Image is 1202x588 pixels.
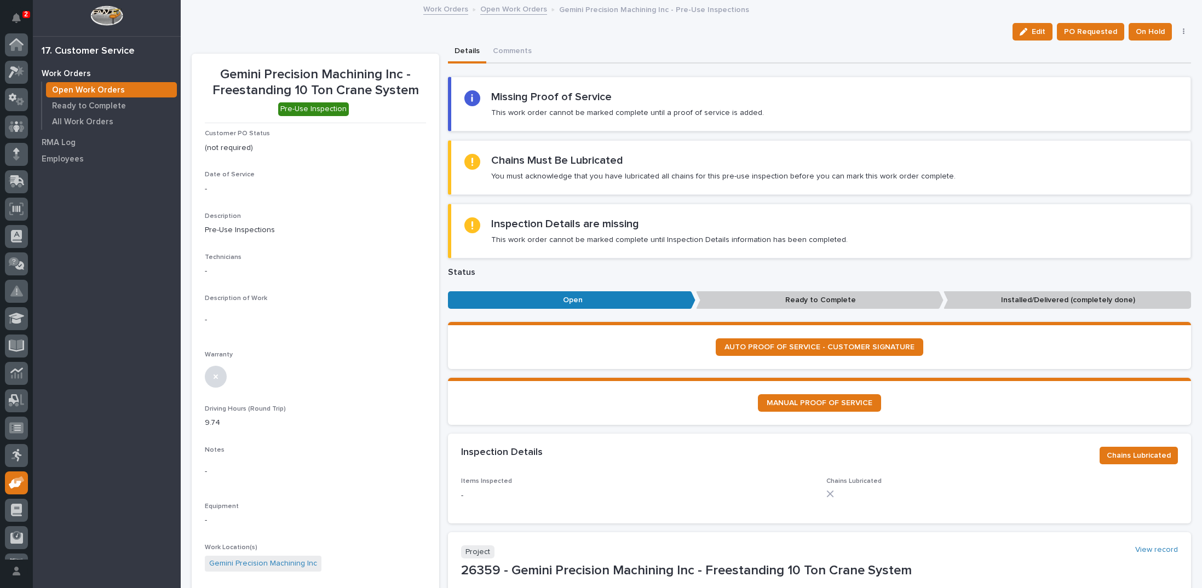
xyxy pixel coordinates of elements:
div: 17. Customer Service [42,45,135,57]
span: Description of Work [205,295,267,302]
p: This work order cannot be marked complete until a proof of service is added. [491,108,764,118]
span: Notes [205,447,225,453]
a: Work Orders [423,2,468,15]
a: Employees [33,151,181,167]
span: AUTO PROOF OF SERVICE - CUSTOMER SIGNATURE [724,343,915,351]
p: Status [448,267,1191,278]
span: Chains Lubricated [1107,449,1171,462]
span: On Hold [1136,25,1165,38]
span: Edit [1032,27,1045,37]
button: Edit [1013,23,1053,41]
p: - [205,515,426,526]
span: Items Inspected [461,478,512,485]
a: RMA Log [33,134,181,151]
p: - [205,314,426,326]
a: Open Work Orders [42,82,181,97]
a: Ready to Complete [42,98,181,113]
button: PO Requested [1057,23,1124,41]
span: Equipment [205,503,239,510]
p: - [461,490,813,501]
p: - [205,183,426,195]
p: All Work Orders [52,117,113,127]
button: Details [448,41,486,64]
a: AUTO PROOF OF SERVICE - CUSTOMER SIGNATURE [716,338,923,356]
h2: Missing Proof of Service [491,90,612,103]
p: Employees [42,154,84,164]
a: Work Orders [33,65,181,82]
p: Pre-Use Inspections [205,224,426,236]
a: View record [1135,545,1178,555]
p: Ready to Complete [52,101,126,111]
h2: Chains Must Be Lubricated [491,154,623,167]
p: Project [461,545,494,559]
p: Ready to Complete [696,291,944,309]
button: On Hold [1129,23,1172,41]
p: - [205,466,426,477]
p: Open Work Orders [52,85,125,95]
h2: Inspection Details are missing [491,217,639,230]
div: Pre-Use Inspection [278,102,349,116]
a: All Work Orders [42,114,181,129]
p: Work Orders [42,69,91,79]
h2: Inspection Details [461,447,543,459]
button: Notifications [5,7,28,30]
span: Date of Service [205,171,255,178]
p: 9.74 [205,417,426,429]
p: Gemini Precision Machining Inc - Pre-Use Inspections [559,3,749,15]
a: MANUAL PROOF OF SERVICE [758,394,881,412]
img: Workspace Logo [90,5,123,26]
span: MANUAL PROOF OF SERVICE [767,399,872,407]
span: Chains Lubricated [826,478,882,485]
span: Warranty [205,351,233,358]
p: You must acknowledge that you have lubricated all chains for this pre-use inspection before you c... [491,171,956,181]
p: (not required) [205,142,426,154]
span: Work Location(s) [205,544,257,551]
p: - [205,266,426,277]
a: Open Work Orders [480,2,547,15]
p: Installed/Delivered (completely done) [944,291,1191,309]
span: Technicians [205,254,241,261]
button: Comments [486,41,538,64]
p: This work order cannot be marked complete until Inspection Details information has been completed. [491,235,848,245]
p: 2 [24,10,28,18]
p: Open [448,291,695,309]
span: Driving Hours (Round Trip) [205,406,286,412]
p: RMA Log [42,138,76,148]
span: Description [205,213,241,220]
div: Notifications2 [14,13,28,31]
p: 26359 - Gemini Precision Machining Inc - Freestanding 10 Ton Crane System [461,563,1178,579]
span: PO Requested [1064,25,1117,38]
p: Gemini Precision Machining Inc - Freestanding 10 Ton Crane System [205,67,426,99]
a: Gemini Precision Machining Inc [209,558,317,569]
button: Chains Lubricated [1100,447,1178,464]
span: Customer PO Status [205,130,270,137]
